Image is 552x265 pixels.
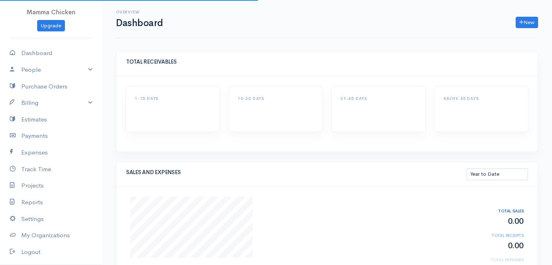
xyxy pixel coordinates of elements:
h5: TOTAL RECEIVABLES [126,59,528,65]
a: Upgrade [37,20,65,32]
h6: TOTAL EXPENSES [465,258,524,262]
a: New [516,17,538,29]
h6: TOTAL SALES [465,209,524,213]
h6: TOTAL RECEIPTS [465,233,524,238]
h2: 0.00 [465,241,524,250]
h2: 0.00 [465,217,524,226]
h1: Dashboard [116,18,163,28]
h6: ABOVE 45 DAYS [443,96,519,101]
h6: 1-15 DAYS [135,96,211,101]
h5: SALES AND EXPENSES [126,170,467,175]
h6: Overview [116,10,163,14]
span: Mamma Chicken [27,8,76,16]
h6: 16-30 DAYS [238,96,314,101]
h6: 31-45 DAYS [341,96,416,101]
